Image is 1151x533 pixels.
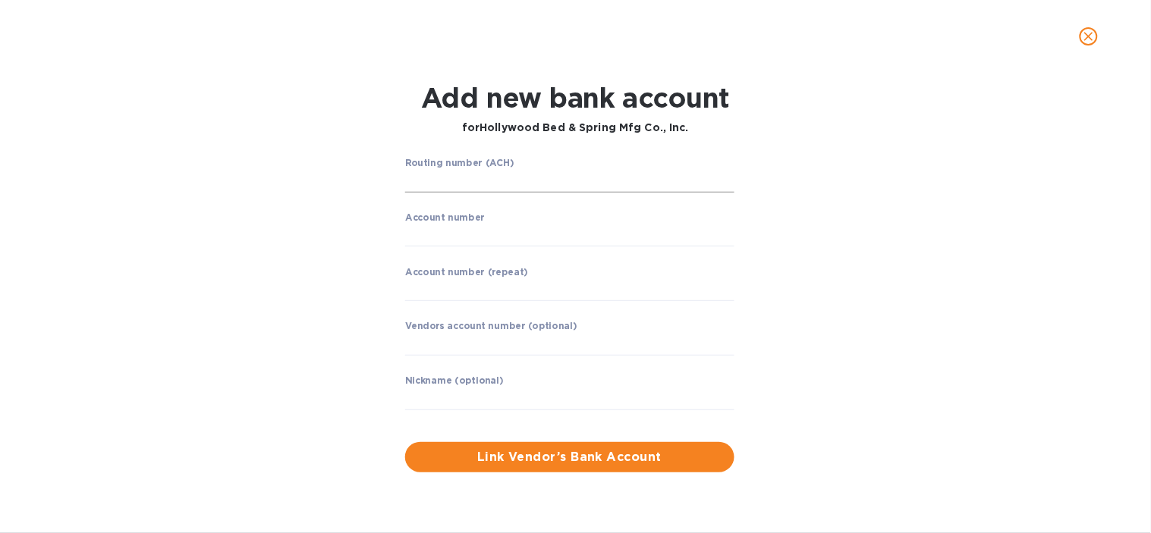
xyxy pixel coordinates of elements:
label: Account number [405,213,485,222]
label: Vendors account number (optional) [405,322,577,331]
label: Nickname (optional) [405,377,504,386]
label: Routing number (ACH) [405,158,514,168]
h1: Add new bank account [421,82,730,114]
span: Link Vendor’s Bank Account [417,448,722,466]
label: Account number (repeat) [405,268,528,277]
button: Link Vendor’s Bank Account [405,442,734,472]
button: close [1071,18,1107,55]
b: for Hollywood Bed & Spring Mfg Co., Inc. [462,121,689,133]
